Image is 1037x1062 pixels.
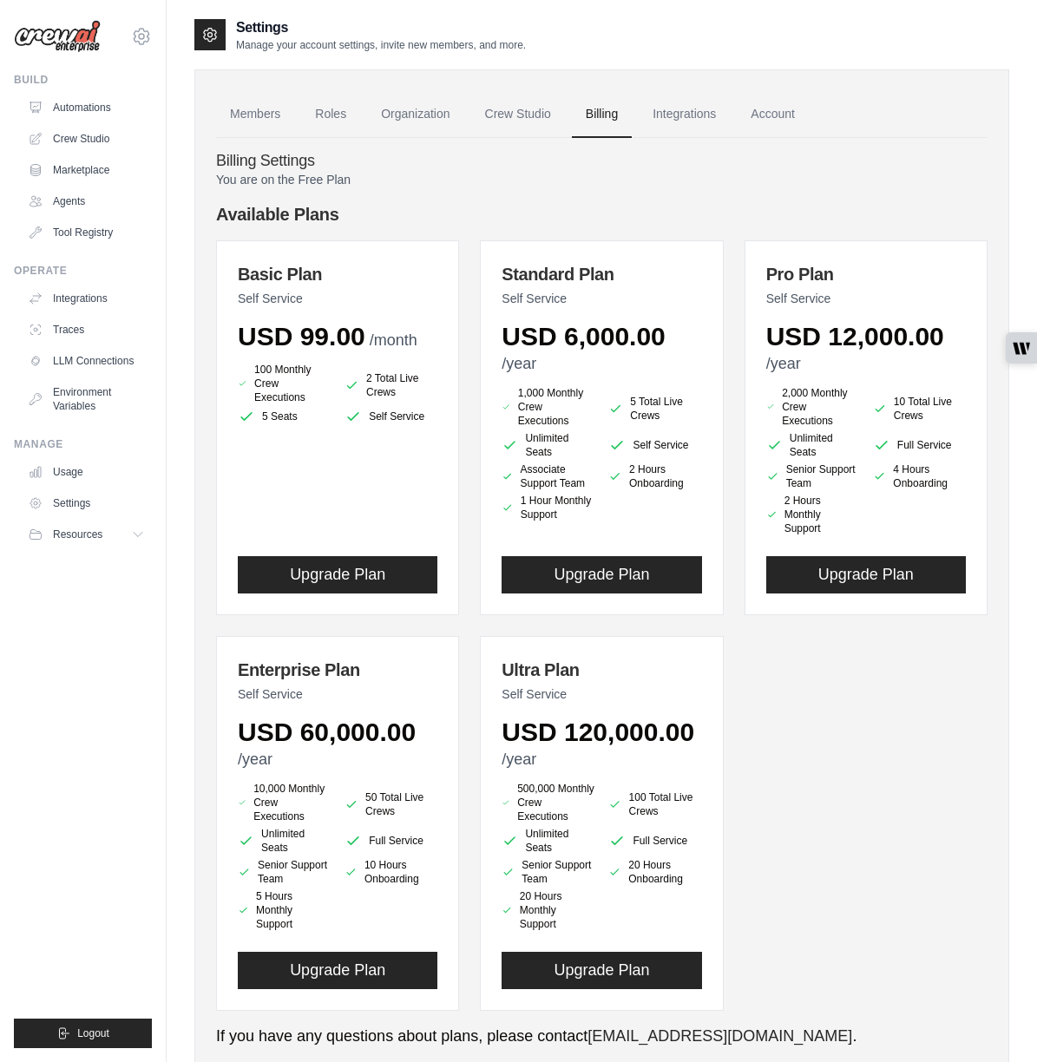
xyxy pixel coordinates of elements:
[14,1019,152,1048] button: Logout
[502,782,594,823] li: 500,000 Monthly Crew Executions
[21,219,152,246] a: Tool Registry
[608,858,701,886] li: 20 Hours Onboarding
[216,91,294,138] a: Members
[766,386,859,428] li: 2,000 Monthly Crew Executions
[301,91,360,138] a: Roles
[502,262,701,286] h3: Standard Plan
[502,462,594,490] li: Associate Support Team
[502,355,536,372] span: /year
[502,952,701,989] button: Upgrade Plan
[873,431,966,459] li: Full Service
[502,431,594,459] li: Unlimited Seats
[345,785,437,823] li: 50 Total Live Crews
[14,437,152,451] div: Manage
[502,889,594,931] li: 20 Hours Monthly Support
[608,462,701,490] li: 2 Hours Onboarding
[238,290,437,307] p: Self Service
[345,408,437,425] li: Self Service
[471,91,565,138] a: Crew Studio
[238,718,416,746] span: USD 60,000.00
[587,1027,852,1045] a: [EMAIL_ADDRESS][DOMAIN_NAME]
[766,322,944,351] span: USD 12,000.00
[766,494,859,535] li: 2 Hours Monthly Support
[21,187,152,215] a: Agents
[236,17,526,38] h2: Settings
[639,91,730,138] a: Integrations
[216,1025,988,1048] p: If you have any questions about plans, please contact .
[608,785,701,823] li: 100 Total Live Crews
[502,858,594,886] li: Senior Support Team
[737,91,809,138] a: Account
[14,264,152,278] div: Operate
[502,494,594,521] li: 1 Hour Monthly Support
[21,378,152,420] a: Environment Variables
[345,366,437,404] li: 2 Total Live Crews
[238,322,365,351] span: USD 99.00
[53,528,102,541] span: Resources
[238,827,331,855] li: Unlimited Seats
[238,782,331,823] li: 10,000 Monthly Crew Executions
[21,521,152,548] button: Resources
[21,125,152,153] a: Crew Studio
[766,431,859,459] li: Unlimited Seats
[238,952,437,989] button: Upgrade Plan
[238,556,437,593] button: Upgrade Plan
[238,262,437,286] h3: Basic Plan
[367,91,463,138] a: Organization
[370,331,417,349] span: /month
[502,556,701,593] button: Upgrade Plan
[572,91,632,138] a: Billing
[345,827,437,855] li: Full Service
[502,386,594,428] li: 1,000 Monthly Crew Executions
[766,556,966,593] button: Upgrade Plan
[236,38,526,52] p: Manage your account settings, invite new members, and more.
[502,322,665,351] span: USD 6,000.00
[21,94,152,121] a: Automations
[873,462,966,490] li: 4 Hours Onboarding
[216,171,988,188] p: You are on the Free Plan
[502,827,594,855] li: Unlimited Seats
[238,858,331,886] li: Senior Support Team
[766,462,859,490] li: Senior Support Team
[77,1026,109,1040] span: Logout
[21,285,152,312] a: Integrations
[502,658,701,682] h3: Ultra Plan
[21,489,152,517] a: Settings
[238,685,437,703] p: Self Service
[608,390,701,428] li: 5 Total Live Crews
[502,685,701,703] p: Self Service
[21,347,152,375] a: LLM Connections
[14,20,101,53] img: Logo
[21,458,152,486] a: Usage
[873,390,966,428] li: 10 Total Live Crews
[608,827,701,855] li: Full Service
[502,290,701,307] p: Self Service
[502,751,536,768] span: /year
[766,290,966,307] p: Self Service
[766,262,966,286] h3: Pro Plan
[238,408,331,425] li: 5 Seats
[21,316,152,344] a: Traces
[502,718,694,746] span: USD 120,000.00
[14,73,152,87] div: Build
[238,363,331,404] li: 100 Monthly Crew Executions
[216,152,988,171] h4: Billing Settings
[238,658,437,682] h3: Enterprise Plan
[21,156,152,184] a: Marketplace
[608,431,701,459] li: Self Service
[238,889,331,931] li: 5 Hours Monthly Support
[345,858,437,886] li: 10 Hours Onboarding
[238,751,272,768] span: /year
[216,202,988,226] h4: Available Plans
[766,355,801,372] span: /year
